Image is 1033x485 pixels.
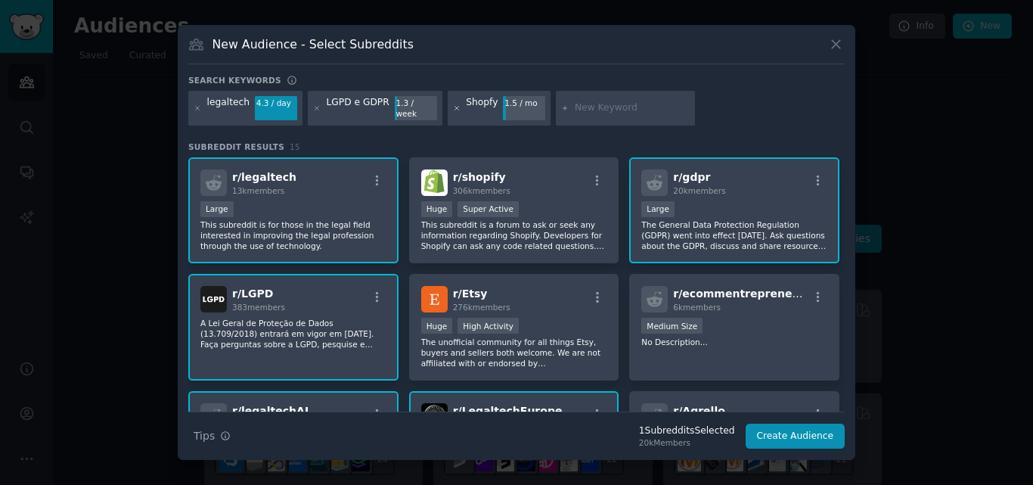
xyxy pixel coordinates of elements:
[453,303,510,312] span: 276k members
[188,423,236,449] button: Tips
[188,141,284,152] span: Subreddit Results
[421,337,607,368] p: The unofficial community for all things Etsy, buyers and sellers both welcome. We are not affilia...
[200,286,227,312] img: LGPD
[453,186,510,195] span: 306k members
[453,288,488,300] span: r/ Etsy
[232,186,284,195] span: 13k members
[641,219,827,251] p: The General Data Protection Regulation (GDPR) went into effect [DATE]. Ask questions about the GD...
[421,286,448,312] img: Etsy
[255,96,297,110] div: 4.3 / day
[207,96,250,120] div: legaltech
[421,219,607,251] p: This subreddit is a forum to ask or seek any information regarding Shopify. Developers for Shopif...
[421,318,453,334] div: Huge
[641,201,675,217] div: Large
[466,96,498,120] div: Shopfy
[453,171,506,183] span: r/ shopify
[673,303,721,312] span: 6k members
[641,337,827,347] p: No Description...
[746,424,845,449] button: Create Audience
[673,288,811,300] span: r/ ecommentrepreneurs
[453,405,563,417] span: r/ LegaltechEurope
[232,405,309,417] span: r/ legaltechAI
[639,437,735,448] div: 20k Members
[421,403,448,430] img: LegaltechEurope
[290,142,300,151] span: 15
[503,96,545,110] div: 1.5 / mo
[326,96,389,120] div: LGPD e GDPR
[458,318,519,334] div: High Activity
[232,303,285,312] span: 383 members
[212,36,414,52] h3: New Audience - Select Subreddits
[200,318,386,350] p: A Lei Geral de Proteção de Dados (13.709/2018) entrará em vigor em [DATE]. Faça perguntas sobre a...
[232,288,273,300] span: r/ LGPD
[458,201,519,217] div: Super Active
[673,405,725,417] span: r/ Agrello
[200,201,234,217] div: Large
[673,171,710,183] span: r/ gdpr
[200,219,386,251] p: This subreddit is for those in the legal field interested in improving the legal profession throu...
[421,201,453,217] div: Huge
[673,186,725,195] span: 20k members
[188,75,281,85] h3: Search keywords
[194,428,215,444] span: Tips
[232,171,296,183] span: r/ legaltech
[641,318,703,334] div: Medium Size
[395,96,437,120] div: 1.3 / week
[575,101,690,115] input: New Keyword
[421,169,448,196] img: shopify
[639,424,735,438] div: 1 Subreddit s Selected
